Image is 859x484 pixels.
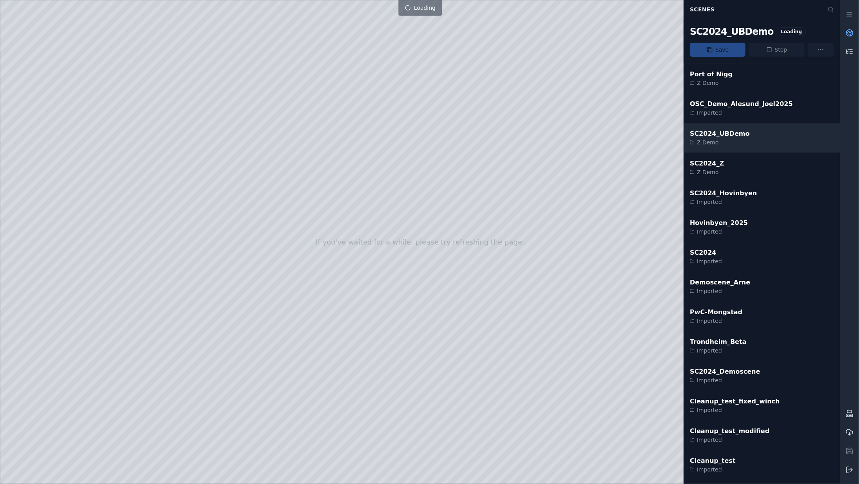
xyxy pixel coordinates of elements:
div: Imported [690,109,793,117]
div: Imported [690,466,736,473]
div: Imported [690,406,780,414]
div: Z Demo [690,168,724,176]
div: Imported [690,317,742,325]
div: SC2024 [690,248,722,257]
div: Z Demo [690,139,750,146]
div: Loading [777,27,807,36]
div: Imported [690,347,747,354]
div: Hovinbyen_2025 [690,218,748,228]
span: Loading [414,4,436,12]
div: Z Demo [690,79,733,87]
div: Imported [690,376,760,384]
div: Cleanup_test_fixed_winch [690,397,780,406]
div: Port of Nigg [690,70,733,79]
div: PwC-Mongstad [690,308,742,317]
div: SC2024_UBDemo [690,25,774,38]
div: Imported [690,257,722,265]
div: SC2024_Hovinbyen [690,189,757,198]
div: Imported [690,287,750,295]
div: Demoscene_Arne [690,278,750,287]
div: Imported [690,228,748,236]
div: Trondheim_Beta [690,337,747,347]
div: Imported [690,436,770,444]
div: OSC_Demo_Alesund_Joel2025 [690,99,793,109]
div: SC2024_UBDemo [690,129,750,139]
div: SC2024_Z [690,159,724,168]
div: SC2024_Demoscene [690,367,760,376]
div: Imported [690,198,757,206]
div: Cleanup_test [690,456,736,466]
div: Cleanup_test_modified [690,426,770,436]
div: Scenes [685,2,823,17]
